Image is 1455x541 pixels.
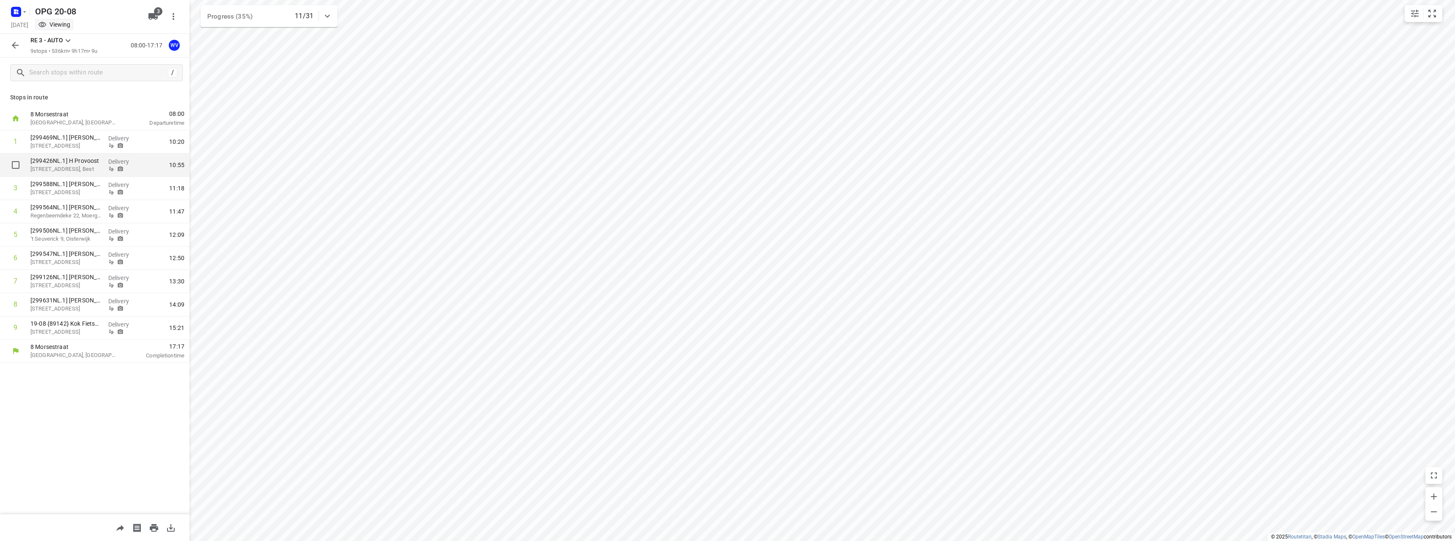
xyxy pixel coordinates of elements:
p: Delivery [108,274,140,282]
div: Progress (35%)11/31 [200,5,338,27]
div: 8 [14,300,17,308]
p: [299469NL.1] Jeroen Jansen [30,133,102,142]
p: [299126NL.1] [PERSON_NAME] [30,273,102,281]
p: 08:00-17:17 [131,41,166,50]
span: Share route [112,523,129,531]
p: [299631NL.1] Cornell Kalis [30,296,102,305]
p: 8 Morsestraat [30,110,118,118]
span: Print route [145,523,162,531]
p: Delivery [108,297,140,305]
p: [STREET_ADDRESS] [30,258,102,266]
p: [STREET_ADDRESS], Best [30,165,102,173]
button: 3 [145,8,162,25]
div: small contained button group [1405,5,1442,22]
button: Map settings [1406,5,1423,22]
span: 3 [154,7,162,16]
span: Assigned to Wilco Visscher [166,41,183,49]
div: 4 [14,207,17,215]
p: Delivery [108,250,140,259]
div: You are currently in view mode. To make any changes, go to edit project. [38,20,70,29]
span: 11:47 [169,207,184,216]
p: [299426NL.1] H Provoost [30,157,102,165]
div: 6 [14,254,17,262]
p: Regenbeemdeke 22, Moergestel [30,211,102,220]
span: 10:20 [169,137,184,146]
a: OpenStreetMap [1389,534,1424,540]
span: 10:55 [169,161,184,169]
span: 14:09 [169,300,184,309]
p: Delivery [108,227,140,236]
div: 7 [14,277,17,285]
span: 15:21 [169,324,184,332]
p: Delivery [108,134,140,143]
p: 11/31 [295,11,313,21]
a: Routetitan [1288,534,1312,540]
span: Progress (35%) [207,13,253,20]
p: 8 Morsestraat [30,343,118,351]
p: RE 3 - AUTO [30,36,63,45]
p: Completion time [129,352,184,360]
div: 9 [14,324,17,332]
p: Delivery [108,181,140,189]
p: Schenkeldijk 117, S-gravendeel [30,305,102,313]
span: 08:00 [129,110,184,118]
span: Download route [162,523,179,531]
p: [STREET_ADDRESS] [30,328,102,336]
span: 12:50 [169,254,184,262]
span: 12:09 [169,231,184,239]
a: OpenMapTiles [1352,534,1385,540]
p: Stops in route [10,93,179,102]
p: Delivery [108,320,140,329]
p: Veemarktkade 8, S-hertogenbosch [30,142,102,150]
div: 5 [14,231,17,239]
p: [299506NL.1] Frank Brouwer [30,226,102,235]
p: Industrieweg 1, Oost West En Middelbeers [30,188,102,197]
p: ‘t Seuverick 9, Oisterwijk [30,235,102,243]
button: Fit zoom [1424,5,1441,22]
div: 3 [14,184,17,192]
p: Oudlandsedijk 6, Oudenbosch [30,281,102,290]
button: More [165,8,182,25]
p: [299564NL.1] Peter van Hautum [30,203,102,211]
div: / [168,68,177,77]
p: 19-08 {89142} Kok Fietsen Werkplaats [30,319,102,328]
span: 11:18 [169,184,184,192]
p: Departure time [129,119,184,127]
span: Select [7,157,24,173]
p: 9 stops • 536km • 9h17m • 9u [30,47,98,55]
a: Stadia Maps [1318,534,1346,540]
span: Print shipping labels [129,523,145,531]
p: Delivery [108,157,140,166]
span: 17:17 [129,342,184,351]
p: Delivery [108,204,140,212]
p: [GEOGRAPHIC_DATA], [GEOGRAPHIC_DATA] [30,118,118,127]
p: [299588NL.1] Tino Kolsters [30,180,102,188]
span: 13:30 [169,277,184,286]
p: [GEOGRAPHIC_DATA], [GEOGRAPHIC_DATA] [30,351,118,360]
div: 1 [14,137,17,146]
p: [299547NL.1] [PERSON_NAME] [30,250,102,258]
input: Search stops within route [29,66,168,80]
li: © 2025 , © , © © contributors [1271,534,1452,540]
